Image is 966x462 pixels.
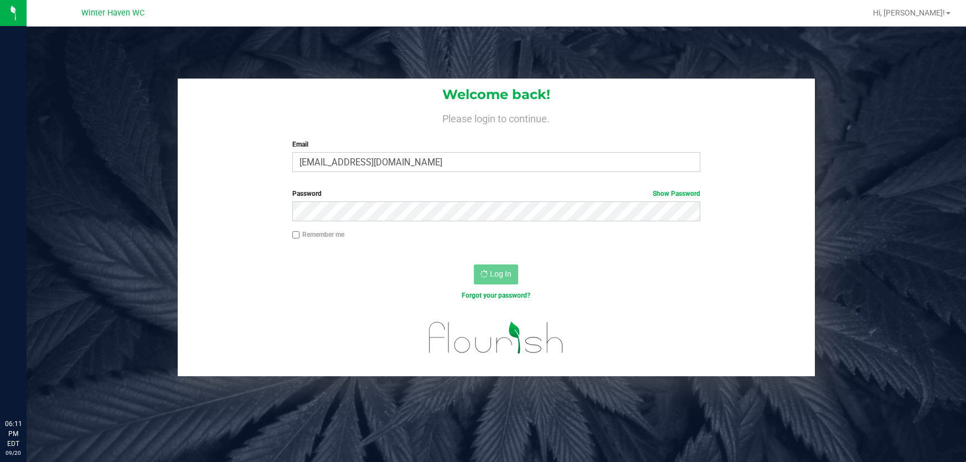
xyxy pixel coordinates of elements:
h4: Please login to continue. [178,111,815,124]
img: flourish_logo.svg [417,312,576,364]
label: Remember me [292,230,344,240]
span: Password [292,190,322,198]
span: Winter Haven WC [81,8,144,18]
a: Show Password [653,190,700,198]
span: Log In [490,269,512,278]
h1: Welcome back! [178,87,815,102]
input: Remember me [292,231,300,239]
p: 09/20 [5,449,22,457]
button: Log In [474,264,518,284]
span: Hi, [PERSON_NAME]! [873,8,945,17]
p: 06:11 PM EDT [5,419,22,449]
label: Email [292,139,701,149]
a: Forgot your password? [462,292,530,299]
